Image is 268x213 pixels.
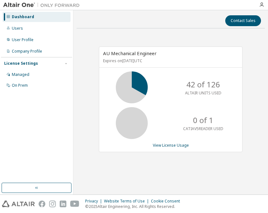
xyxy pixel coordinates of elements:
[12,72,29,77] div: Managed
[103,50,157,56] span: AU Mechanical Engineer
[12,49,42,54] div: Company Profile
[225,15,261,26] button: Contact Sales
[4,61,38,66] div: License Settings
[60,201,66,207] img: linkedin.svg
[193,115,213,126] p: 0 of 1
[185,90,221,96] p: ALTAIR UNITS USED
[85,199,104,204] div: Privacy
[12,83,28,88] div: On Prem
[183,126,223,131] p: CATIAV5READER USED
[85,204,184,209] p: © 2025 Altair Engineering, Inc. All Rights Reserved.
[49,201,56,207] img: instagram.svg
[186,79,220,90] p: 42 of 126
[12,37,33,42] div: User Profile
[2,201,35,207] img: altair_logo.svg
[12,14,34,19] div: Dashboard
[70,201,79,207] img: youtube.svg
[104,199,151,204] div: Website Terms of Use
[151,199,184,204] div: Cookie Consent
[103,58,237,63] p: Expires on [DATE] UTC
[39,201,45,207] img: facebook.svg
[12,26,23,31] div: Users
[3,2,83,8] img: Altair One
[153,143,189,148] a: View License Usage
